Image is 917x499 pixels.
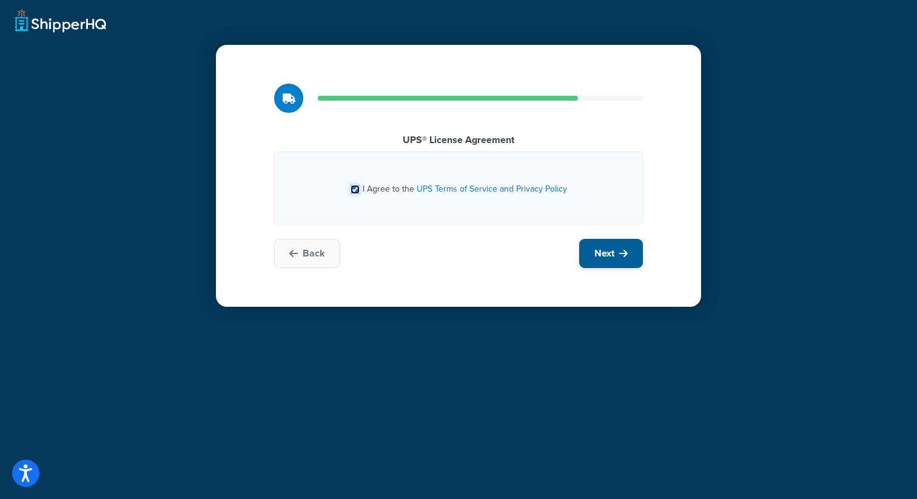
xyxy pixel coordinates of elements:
span: I Agree to the [363,183,567,195]
a: UPS Terms of Service and Privacy Policy [417,183,567,195]
input: I Agree to the UPS Terms of Service and Privacy Policy [351,185,360,194]
button: Next [579,239,643,268]
button: Back [274,239,340,268]
span: Next [594,247,614,260]
span: Back [303,247,325,260]
h3: UPS® License Agreement [274,135,643,146]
